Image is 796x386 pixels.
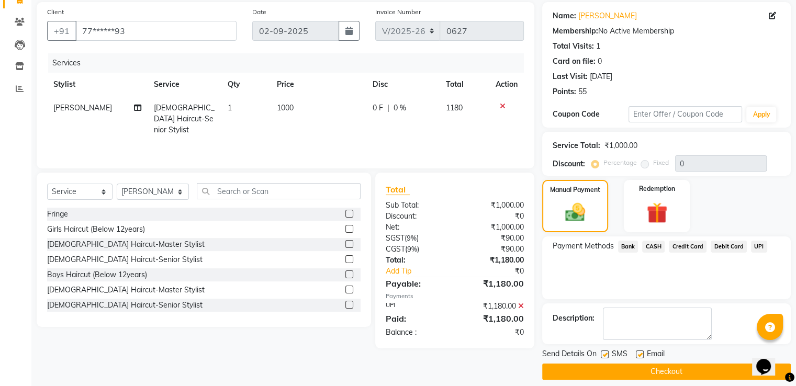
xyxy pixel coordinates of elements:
a: [PERSON_NAME] [578,10,637,21]
div: Boys Haircut (Below 12years) [47,269,147,280]
button: Checkout [542,364,791,380]
span: 0 F [373,103,383,113]
div: 1 [596,41,600,52]
div: No Active Membership [553,26,780,37]
div: Points: [553,86,576,97]
div: Last Visit: [553,71,588,82]
label: Client [47,7,64,17]
div: ₹1,000.00 [455,200,532,211]
label: Manual Payment [550,185,600,195]
div: ₹1,000.00 [455,222,532,233]
div: [DEMOGRAPHIC_DATA] Haircut-Master Stylist [47,239,205,250]
div: Discount: [378,211,455,222]
div: ₹90.00 [455,244,532,255]
div: UPI [378,301,455,312]
div: Net: [378,222,455,233]
div: Payments [386,292,524,301]
th: Qty [221,73,271,96]
div: [DATE] [590,71,612,82]
div: [DEMOGRAPHIC_DATA] Haircut-Senior Stylist [47,254,203,265]
div: ( ) [378,233,455,244]
label: Percentage [603,158,637,167]
div: [DEMOGRAPHIC_DATA] Haircut-Senior Stylist [47,300,203,311]
div: ₹1,180.00 [455,312,532,325]
div: ₹0 [467,266,531,277]
th: Disc [366,73,440,96]
span: Debit Card [711,241,747,253]
div: Payable: [378,277,455,290]
div: ₹1,180.00 [455,301,532,312]
label: Invoice Number [375,7,421,17]
th: Price [271,73,366,96]
div: Total Visits: [553,41,594,52]
span: 9% [407,234,417,242]
span: Payment Methods [553,241,614,252]
th: Service [148,73,221,96]
div: Paid: [378,312,455,325]
img: _cash.svg [559,201,591,224]
div: ₹0 [455,211,532,222]
div: Balance : [378,327,455,338]
div: Name: [553,10,576,21]
th: Stylist [47,73,148,96]
button: +91 [47,21,76,41]
input: Enter Offer / Coupon Code [629,106,743,122]
input: Search by Name/Mobile/Email/Code [75,21,237,41]
span: Bank [618,241,638,253]
span: Credit Card [669,241,707,253]
div: Description: [553,313,595,324]
th: Action [489,73,524,96]
a: Add Tip [378,266,467,277]
span: SGST [386,233,405,243]
span: CASH [642,241,665,253]
div: ₹90.00 [455,233,532,244]
div: Service Total: [553,140,600,151]
span: SMS [612,348,627,361]
span: 1180 [446,103,463,112]
label: Fixed [653,158,669,167]
div: Discount: [553,158,585,169]
div: ₹0 [455,327,532,338]
div: 55 [578,86,587,97]
span: 0 % [394,103,406,113]
span: [PERSON_NAME] [53,103,112,112]
span: UPI [751,241,767,253]
div: ₹1,000.00 [604,140,637,151]
span: 9% [407,245,417,253]
span: CGST [386,244,405,254]
div: Coupon Code [553,109,629,120]
span: Send Details On [542,348,597,361]
div: ₹1,180.00 [455,255,532,266]
div: Sub Total: [378,200,455,211]
div: Fringe [47,209,68,220]
span: 1000 [277,103,294,112]
img: _gift.svg [640,200,674,226]
div: ₹1,180.00 [455,277,532,290]
span: 1 [228,103,232,112]
div: Total: [378,255,455,266]
span: Total [386,184,410,195]
th: Total [440,73,489,96]
label: Date [252,7,266,17]
div: ( ) [378,244,455,255]
span: Email [647,348,665,361]
button: Apply [746,107,776,122]
div: Membership: [553,26,598,37]
div: Services [48,53,532,73]
div: 0 [598,56,602,67]
span: | [387,103,389,113]
input: Search or Scan [197,183,360,199]
div: Girls Haircut (Below 12years) [47,224,145,235]
iframe: chat widget [752,344,786,376]
div: [DEMOGRAPHIC_DATA] Haircut-Master Stylist [47,285,205,296]
div: Card on file: [553,56,596,67]
span: [DEMOGRAPHIC_DATA] Haircut-Senior Stylist [154,103,215,134]
label: Redemption [639,184,675,194]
